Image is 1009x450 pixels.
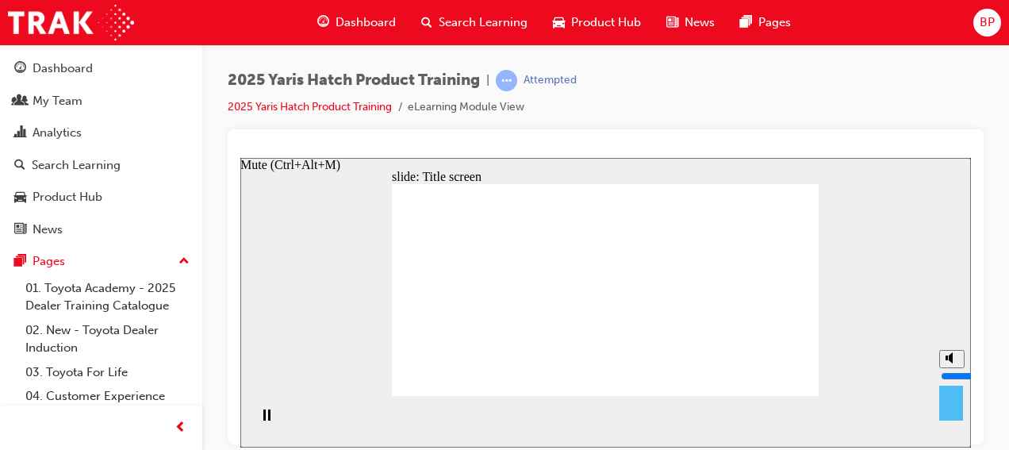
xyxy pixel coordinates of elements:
[336,13,396,32] span: Dashboard
[14,159,25,173] span: search-icon
[6,247,196,276] button: Pages
[178,252,190,272] span: up-icon
[980,13,995,32] span: BP
[524,73,577,88] div: Attempted
[14,94,26,109] span: people-icon
[14,62,26,76] span: guage-icon
[228,100,392,113] a: 2025 Yaris Hatch Product Training
[553,13,565,33] span: car-icon
[14,190,26,205] span: car-icon
[758,13,791,32] span: Pages
[439,13,528,32] span: Search Learning
[8,251,35,278] button: Pause (Ctrl+Alt+P)
[317,13,329,33] span: guage-icon
[33,124,82,142] div: Analytics
[33,60,93,78] div: Dashboard
[33,92,82,110] div: My Team
[409,6,540,39] a: search-iconSearch Learning
[486,71,489,90] span: |
[175,418,186,438] span: prev-icon
[496,70,517,91] span: learningRecordVerb_ATTEMPT-icon
[19,276,196,318] a: 01. Toyota Academy - 2025 Dealer Training Catalogue
[14,126,26,140] span: chart-icon
[685,13,715,32] span: News
[8,5,134,40] img: Trak
[6,54,196,83] a: Dashboard
[973,9,1001,37] button: BP
[14,255,26,269] span: pages-icon
[33,188,102,206] div: Product Hub
[33,252,65,271] div: Pages
[19,384,196,409] a: 04. Customer Experience
[727,6,804,39] a: pages-iconPages
[740,13,752,33] span: pages-icon
[305,6,409,39] a: guage-iconDashboard
[6,118,196,148] a: Analytics
[6,87,196,116] a: My Team
[540,6,654,39] a: car-iconProduct Hub
[6,151,196,180] a: Search Learning
[14,223,26,237] span: news-icon
[19,360,196,385] a: 03. Toyota For Life
[33,221,63,239] div: News
[421,13,432,33] span: search-icon
[8,238,35,290] div: playback controls
[408,98,524,117] li: eLearning Module View
[228,71,480,90] span: 2025 Yaris Hatch Product Training
[6,215,196,244] a: News
[6,51,196,247] button: DashboardMy TeamAnalyticsSearch LearningProduct HubNews
[691,238,723,290] div: misc controls
[32,156,121,175] div: Search Learning
[6,183,196,212] a: Product Hub
[19,318,196,360] a: 02. New - Toyota Dealer Induction
[654,6,727,39] a: news-iconNews
[571,13,641,32] span: Product Hub
[666,13,678,33] span: news-icon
